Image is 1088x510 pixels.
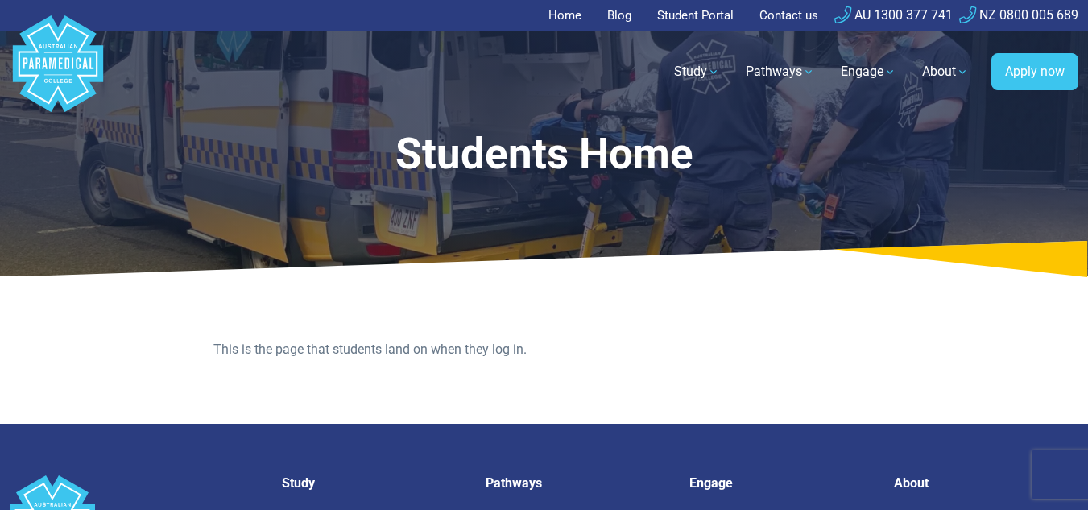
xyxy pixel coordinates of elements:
h5: Pathways [486,475,670,491]
a: AU 1300 377 741 [834,7,953,23]
a: Engage [831,49,906,94]
h5: Study [282,475,466,491]
a: Study [664,49,730,94]
a: Australian Paramedical College [10,31,106,113]
h5: Engage [689,475,874,491]
a: Pathways [736,49,825,94]
a: NZ 0800 005 689 [959,7,1078,23]
h1: Students Home [143,129,945,180]
a: Apply now [991,53,1078,90]
p: This is the page that students land on when they log in. [213,340,875,359]
a: About [912,49,978,94]
h5: About [894,475,1078,491]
